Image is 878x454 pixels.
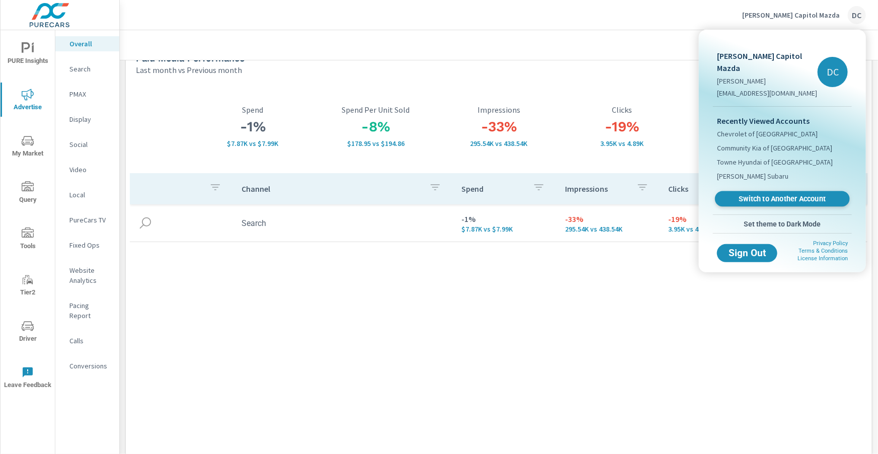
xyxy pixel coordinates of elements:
[717,115,848,127] p: Recently Viewed Accounts
[717,219,848,229] span: Set theme to Dark Mode
[717,244,777,262] button: Sign Out
[715,191,850,207] a: Switch to Another Account
[717,88,818,98] p: [EMAIL_ADDRESS][DOMAIN_NAME]
[813,240,848,247] a: Privacy Policy
[717,157,833,167] span: Towne Hyundai of [GEOGRAPHIC_DATA]
[717,50,818,74] p: [PERSON_NAME] Capitol Mazda
[713,215,852,233] button: Set theme to Dark Mode
[818,57,848,87] div: DC
[799,248,848,254] a: Terms & Conditions
[797,255,848,262] a: License Information
[717,129,818,139] span: Chevrolet of [GEOGRAPHIC_DATA]
[717,171,788,181] span: [PERSON_NAME] Subaru
[721,194,844,204] span: Switch to Another Account
[725,249,769,258] span: Sign Out
[717,76,818,86] p: [PERSON_NAME]
[717,143,832,153] span: Community Kia of [GEOGRAPHIC_DATA]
